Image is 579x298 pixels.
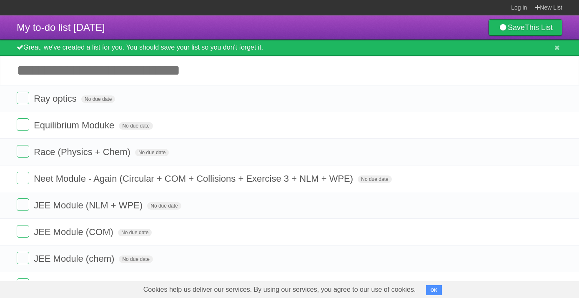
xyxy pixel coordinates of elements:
span: Cookies help us deliver our services. By using our services, you agree to our use of cookies. [135,281,424,298]
label: Done [17,145,29,158]
label: Done [17,92,29,104]
label: Done [17,225,29,238]
span: No due date [81,95,115,103]
span: No due date [135,149,169,156]
span: Equilibrium Moduke [34,120,116,130]
label: Done [17,172,29,184]
label: Done [17,252,29,264]
span: No due date [147,202,181,210]
button: OK [426,285,442,295]
span: No due date [119,122,153,130]
span: No due date [358,175,391,183]
span: JEE Module (COM) [34,227,115,237]
span: No due date [119,255,153,263]
span: JEE Module (NLM + WPE) [34,200,145,210]
a: SaveThis List [489,19,562,36]
b: This List [525,23,553,32]
label: Done [17,278,29,291]
span: Race (Physics + Chem) [34,147,133,157]
label: Done [17,198,29,211]
label: Done [17,118,29,131]
span: Neet Module - Again (Circular + COM + Collisions + Exercise 3 + NLM + WPE) [34,173,355,184]
span: Thermo [34,280,68,290]
span: JEE Module (chem) [34,253,116,264]
span: Ray optics [34,93,79,104]
span: No due date [118,229,152,236]
span: My to-do list [DATE] [17,22,105,33]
